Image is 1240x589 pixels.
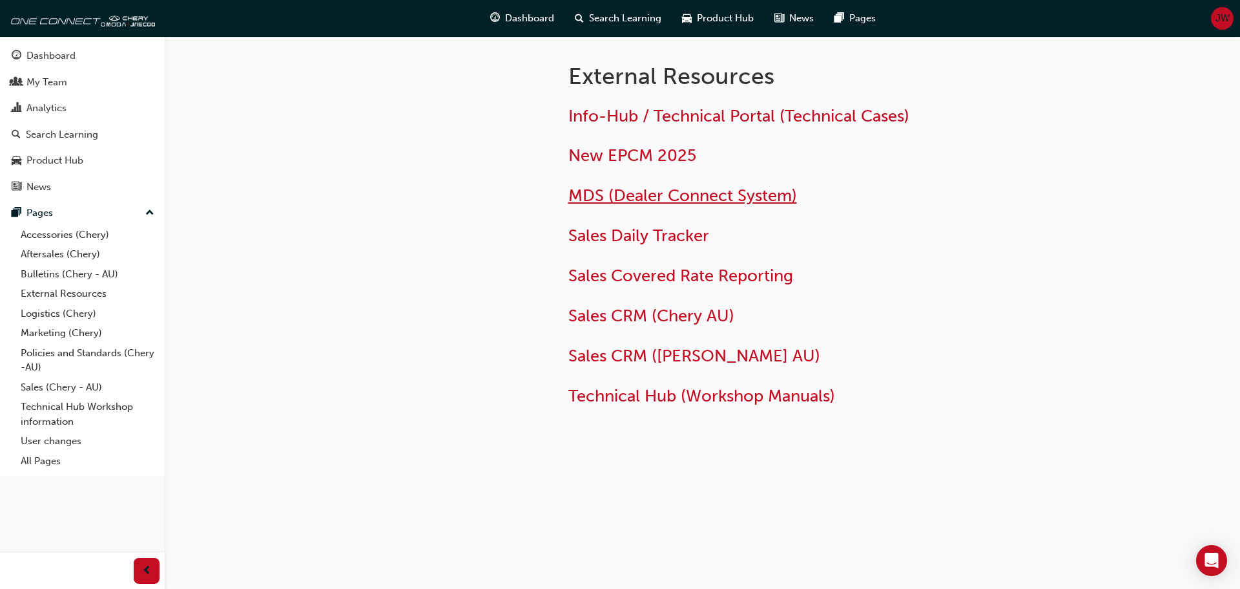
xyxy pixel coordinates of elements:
a: User changes [15,431,160,451]
a: Technical Hub (Workshop Manuals) [568,386,835,406]
div: Dashboard [26,48,76,63]
span: search-icon [12,129,21,141]
span: up-icon [145,205,154,222]
a: All Pages [15,451,160,471]
span: Product Hub [697,11,754,26]
span: news-icon [774,10,784,27]
a: Sales CRM (Chery AU) [568,306,734,326]
span: Dashboard [505,11,554,26]
span: pages-icon [834,10,844,27]
a: New EPCM 2025 [568,145,696,166]
a: Aftersales (Chery) [15,244,160,264]
a: Search Learning [5,123,160,147]
span: Search Learning [589,11,661,26]
button: Pages [5,201,160,225]
span: guage-icon [490,10,500,27]
span: pages-icon [12,208,21,219]
span: prev-icon [142,563,152,579]
a: MDS (Dealer Connect System) [568,186,797,206]
a: Sales CRM ([PERSON_NAME] AU) [568,346,820,366]
a: guage-iconDashboard [480,5,564,32]
a: Accessories (Chery) [15,225,160,245]
img: oneconnect [6,5,155,31]
div: Product Hub [26,153,83,168]
span: News [789,11,814,26]
a: pages-iconPages [824,5,886,32]
h1: External Resources [568,62,992,91]
a: Technical Hub Workshop information [15,397,160,431]
span: guage-icon [12,50,21,62]
div: Search Learning [26,127,98,142]
span: news-icon [12,182,21,193]
span: JW [1215,11,1230,26]
a: Dashboard [5,44,160,68]
span: car-icon [12,155,21,167]
a: External Resources [15,284,160,304]
a: Logistics (Chery) [15,304,160,324]
a: Marketing (Chery) [15,323,160,343]
a: Sales Covered Rate Reporting [568,266,793,286]
a: car-iconProduct Hub [672,5,764,32]
button: JW [1211,7,1234,30]
div: Pages [26,206,53,220]
div: News [26,180,51,195]
a: search-iconSearch Learning [564,5,672,32]
a: News [5,175,160,199]
a: Info-Hub / Technical Portal (Technical Cases) [568,106,909,126]
span: Pages [849,11,876,26]
a: news-iconNews [764,5,824,32]
div: My Team [26,75,67,90]
a: Analytics [5,96,160,120]
span: search-icon [575,10,584,27]
a: My Team [5,70,160,94]
a: Sales (Chery - AU) [15,378,160,398]
a: Policies and Standards (Chery -AU) [15,343,160,378]
span: chart-icon [12,103,21,114]
span: people-icon [12,77,21,89]
a: Bulletins (Chery - AU) [15,264,160,284]
a: Product Hub [5,149,160,173]
span: car-icon [682,10,692,27]
div: Analytics [26,101,67,116]
button: DashboardMy TeamAnalyticsSearch LearningProduct HubNews [5,41,160,201]
div: Open Intercom Messenger [1196,545,1227,576]
a: Sales Daily Tracker [568,226,709,246]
